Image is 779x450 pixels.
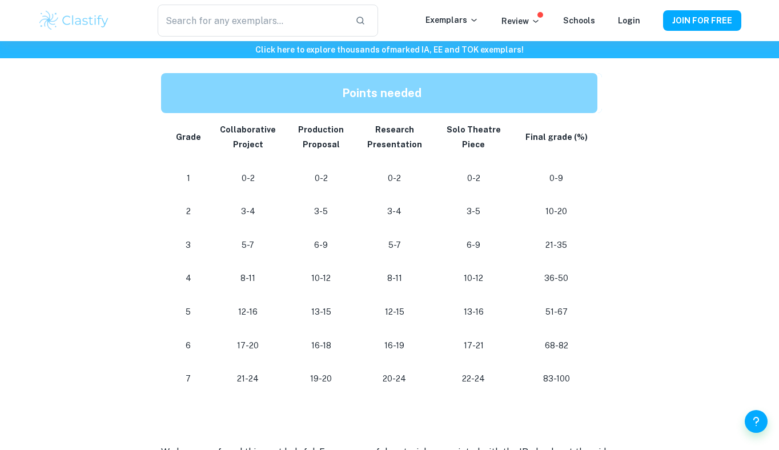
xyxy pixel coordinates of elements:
p: 0-9 [524,171,588,186]
p: 3-5 [294,204,348,219]
p: 8-11 [367,271,423,286]
a: Schools [563,16,595,25]
input: Search for any exemplars... [158,5,346,37]
p: 17-21 [441,338,506,353]
a: Login [618,16,640,25]
p: 2 [175,204,202,219]
p: Exemplars [425,14,479,26]
p: 0-2 [220,171,276,186]
p: 13-16 [441,304,506,320]
p: 10-12 [294,271,348,286]
p: 0-2 [294,171,348,186]
p: 0-2 [441,171,506,186]
p: 1 [175,171,202,186]
p: 8-11 [220,271,276,286]
strong: Grade [176,132,201,142]
button: JOIN FOR FREE [663,10,741,31]
p: 3-4 [220,204,276,219]
p: 12-16 [220,304,276,320]
p: 22-24 [441,371,506,387]
strong: Solo Theatre Piece [447,125,501,150]
p: 12-15 [367,304,423,320]
p: 68-82 [524,338,588,353]
p: 83-100 [524,371,588,387]
p: 19-20 [294,371,348,387]
p: Review [501,15,540,27]
p: 17-20 [220,338,276,353]
p: 5-7 [367,238,423,253]
p: 16-18 [294,338,348,353]
img: Clastify logo [38,9,110,32]
p: 10-20 [524,204,588,219]
p: 5-7 [220,238,276,253]
strong: Research Presentation [367,125,422,150]
p: 5 [175,304,202,320]
p: 6-9 [441,238,506,253]
p: 10-12 [441,271,506,286]
strong: Final grade (%) [525,132,588,142]
p: 0-2 [367,171,423,186]
p: 3 [175,238,202,253]
p: 6-9 [294,238,348,253]
button: Help and Feedback [745,410,768,433]
h6: Click here to explore thousands of marked IA, EE and TOK exemplars ! [2,43,777,56]
strong: Production Proposal [298,125,344,150]
p: 21-35 [524,238,588,253]
strong: Points needed [342,86,421,100]
p: 13-15 [294,304,348,320]
p: 20-24 [367,371,423,387]
p: 3-5 [441,204,506,219]
p: 3-4 [367,204,423,219]
p: 16-19 [367,338,423,353]
p: 7 [175,371,202,387]
p: 36-50 [524,271,588,286]
p: 21-24 [220,371,276,387]
strong: Collaborative Project [220,125,276,150]
p: 51-67 [524,304,588,320]
p: 4 [175,271,202,286]
p: 6 [175,338,202,353]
